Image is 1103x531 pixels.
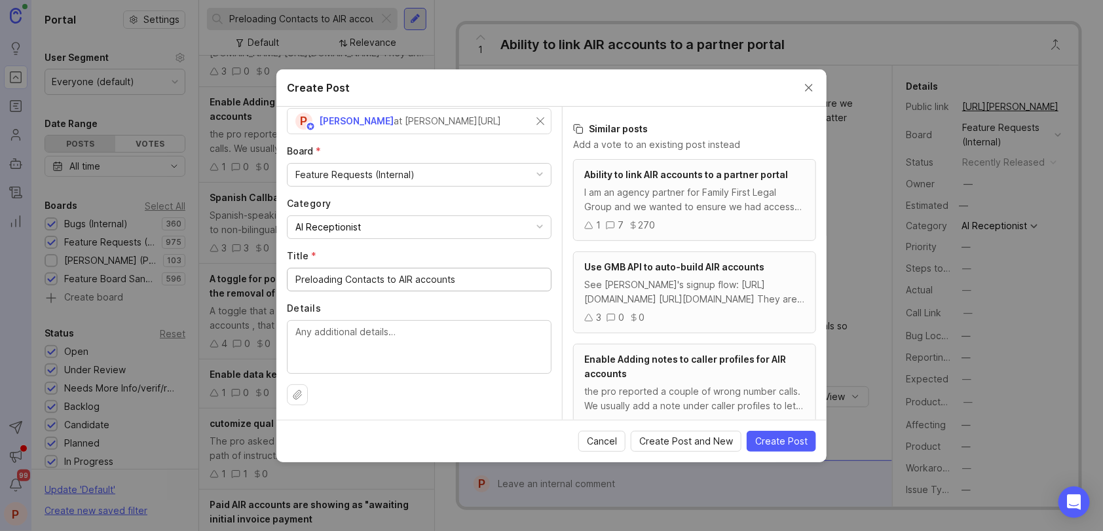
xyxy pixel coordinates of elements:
button: Create Post and New [631,431,741,452]
span: Enable Adding notes to caller profiles for AIR accounts [584,354,786,379]
div: 3 [596,310,601,325]
div: 270 [638,218,655,232]
span: Use GMB API to auto-build AIR accounts [584,261,764,272]
div: 0 [638,417,644,431]
div: 0 [618,417,624,431]
div: 7 [618,218,624,232]
span: Title (required) [287,250,316,261]
div: Feature Requests (Internal) [295,168,415,182]
div: I am an agency partner for Family First Legal Group and we wanted to ensure we had access to thei... [584,185,805,214]
div: P [295,113,312,130]
span: Create Post [755,435,808,448]
img: member badge [306,121,316,131]
h2: Create Post [287,80,350,96]
div: 1 [596,417,601,431]
div: the pro reported a couple of wrong number calls. We usually add a note under caller profiles to l... [584,384,805,413]
a: Ability to link AIR accounts to a partner portalI am an agency partner for Family First Legal Gro... [573,159,816,241]
div: See [PERSON_NAME]'s signup flow: [URL][DOMAIN_NAME] [URL][DOMAIN_NAME] They are using a GMB looku... [584,278,805,306]
div: AI Receptionist [295,220,361,234]
button: Create Post [747,431,816,452]
label: Details [287,302,551,315]
a: Use GMB API to auto-build AIR accountsSee [PERSON_NAME]'s signup flow: [URL][DOMAIN_NAME] [URL][D... [573,251,816,333]
label: Category [287,197,551,210]
button: Upload file [287,384,308,405]
h3: Similar posts [573,122,816,136]
input: Short, descriptive title [295,272,543,287]
span: Board (required) [287,145,321,156]
button: Cancel [578,431,626,452]
div: 0 [639,310,645,325]
span: [PERSON_NAME] [319,115,394,126]
span: Cancel [587,435,617,448]
span: Ability to link AIR accounts to a partner portal [584,169,788,180]
div: at [PERSON_NAME][URL] [394,114,501,128]
div: Open Intercom Messenger [1058,486,1090,518]
a: Enable Adding notes to caller profiles for AIR accountsthe pro reported a couple of wrong number ... [573,344,816,440]
p: Add a vote to an existing post instead [573,138,816,151]
button: Close create post modal [802,81,816,95]
span: Create Post and New [639,435,733,448]
div: 0 [618,310,624,325]
div: 1 [596,218,601,232]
